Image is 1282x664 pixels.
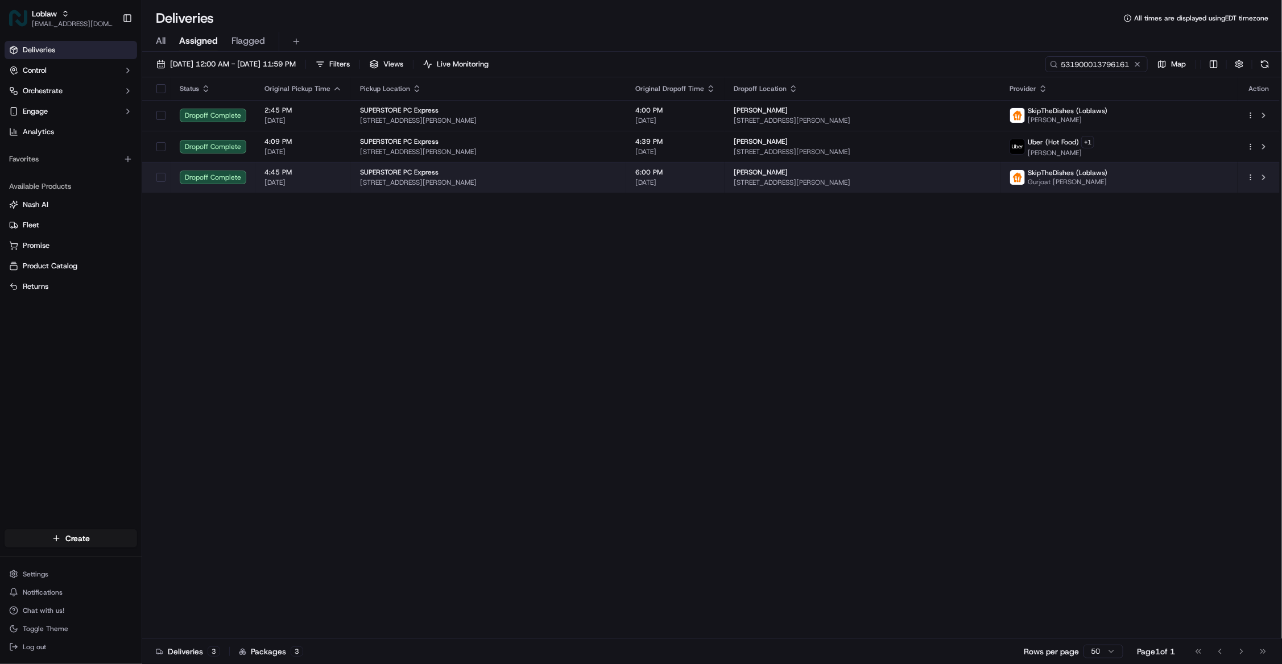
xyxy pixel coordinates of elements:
[5,150,137,168] div: Favorites
[360,178,617,187] span: [STREET_ADDRESS][PERSON_NAME]
[65,533,90,544] span: Create
[5,216,137,234] button: Fleet
[5,584,137,600] button: Notifications
[264,116,342,125] span: [DATE]
[1028,168,1107,177] span: SkipTheDishes (Loblaws)
[113,193,138,202] span: Pylon
[9,9,27,27] img: Loblaw
[5,61,137,80] button: Control
[9,220,133,230] a: Fleet
[32,8,57,19] button: Loblaw
[23,624,68,633] span: Toggle Theme
[1028,148,1094,157] span: [PERSON_NAME]
[156,9,214,27] h1: Deliveries
[734,106,788,115] span: [PERSON_NAME]
[23,240,49,251] span: Promise
[360,106,439,115] span: SUPERSTORE PC Express
[170,59,296,69] span: [DATE] 12:00 AM - [DATE] 11:59 PM
[1028,106,1107,115] span: SkipTheDishes (Loblaws)
[179,34,218,48] span: Assigned
[264,147,342,156] span: [DATE]
[1010,84,1036,93] span: Provider
[383,59,403,69] span: Views
[5,621,137,637] button: Toggle Theme
[23,86,63,96] span: Orchestrate
[9,261,133,271] a: Product Catalog
[23,588,63,597] span: Notifications
[360,116,617,125] span: [STREET_ADDRESS][PERSON_NAME]
[96,167,105,176] div: 💻
[1024,646,1079,657] p: Rows per page
[1137,646,1175,657] div: Page 1 of 1
[1247,84,1271,93] div: Action
[5,603,137,619] button: Chat with us!
[5,5,118,32] button: LoblawLoblaw[EMAIL_ADDRESS][DOMAIN_NAME]
[1028,177,1107,186] span: Gurjoat [PERSON_NAME]
[264,106,342,115] span: 2:45 PM
[635,137,716,146] span: 4:39 PM
[5,529,137,547] button: Create
[1152,56,1191,72] button: Map
[734,147,991,156] span: [STREET_ADDRESS][PERSON_NAME]
[1081,136,1094,148] button: +1
[23,281,48,292] span: Returns
[23,200,48,210] span: Nash AI
[39,109,187,121] div: Start new chat
[264,137,342,146] span: 4:09 PM
[5,177,137,196] div: Available Products
[360,168,439,177] span: SUPERSTORE PC Express
[1010,170,1025,185] img: justeat_logo.png
[635,178,716,187] span: [DATE]
[11,46,207,64] p: Welcome 👋
[1028,138,1079,147] span: Uber (Hot Food)
[23,127,54,137] span: Analytics
[23,65,47,76] span: Control
[208,646,220,657] div: 3
[264,168,342,177] span: 4:45 PM
[23,642,46,651] span: Log out
[11,167,20,176] div: 📗
[180,84,199,93] span: Status
[360,147,617,156] span: [STREET_ADDRESS][PERSON_NAME]
[635,106,716,115] span: 4:00 PM
[1010,139,1025,154] img: uber-new-logo.jpeg
[264,84,330,93] span: Original Pickup Time
[734,84,787,93] span: Dropoff Location
[32,19,113,28] span: [EMAIL_ADDRESS][DOMAIN_NAME]
[5,102,137,121] button: Engage
[5,257,137,275] button: Product Catalog
[156,34,166,48] span: All
[23,606,64,615] span: Chat with us!
[734,178,991,187] span: [STREET_ADDRESS][PERSON_NAME]
[635,168,716,177] span: 6:00 PM
[5,277,137,296] button: Returns
[1257,56,1273,72] button: Refresh
[156,646,220,657] div: Deliveries
[418,56,494,72] button: Live Monitoring
[23,220,39,230] span: Fleet
[151,56,301,72] button: [DATE] 12:00 AM - [DATE] 11:59 PM
[30,74,205,86] input: Got a question? Start typing here...
[1010,108,1025,123] img: justeat_logo.png
[1134,14,1268,23] span: All times are displayed using EDT timezone
[5,236,137,255] button: Promise
[360,84,410,93] span: Pickup Location
[23,570,48,579] span: Settings
[311,56,355,72] button: Filters
[291,646,303,657] div: 3
[734,116,991,125] span: [STREET_ADDRESS][PERSON_NAME]
[23,261,77,271] span: Product Catalog
[239,646,303,657] div: Packages
[5,566,137,582] button: Settings
[193,113,207,126] button: Start new chat
[360,137,439,146] span: SUPERSTORE PC Express
[11,12,34,35] img: Nash
[39,121,144,130] div: We're available if you need us!
[9,200,133,210] a: Nash AI
[635,84,704,93] span: Original Dropoff Time
[9,240,133,251] a: Promise
[23,45,55,55] span: Deliveries
[11,109,32,130] img: 1736555255976-a54dd68f-1ca7-489b-9aae-adbdc363a1c4
[635,147,716,156] span: [DATE]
